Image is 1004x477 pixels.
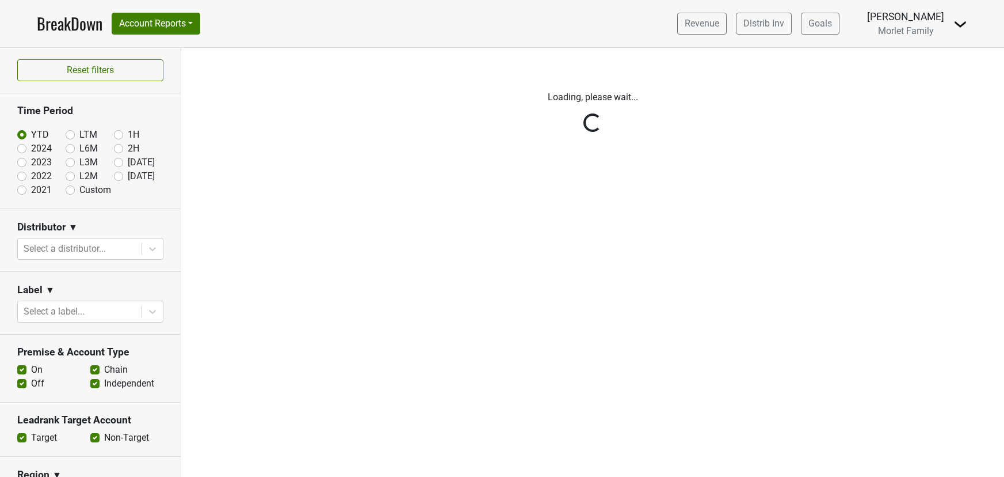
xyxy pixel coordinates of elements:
a: BreakDown [37,12,102,36]
button: Account Reports [112,13,200,35]
p: Loading, please wait... [273,90,912,104]
div: [PERSON_NAME] [867,9,944,24]
span: Morlet Family [878,25,934,36]
img: Dropdown Menu [953,17,967,31]
a: Goals [801,13,839,35]
a: Distrib Inv [736,13,792,35]
a: Revenue [677,13,727,35]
